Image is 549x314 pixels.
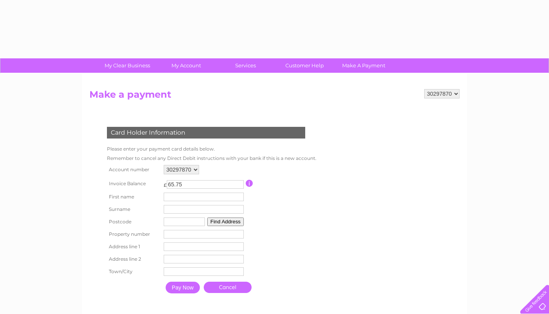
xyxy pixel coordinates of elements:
th: Surname [105,203,162,216]
button: Find Address [207,218,244,226]
a: Make A Payment [332,58,396,73]
a: My Clear Business [95,58,159,73]
th: Invoice Balance [105,176,162,191]
th: First name [105,191,162,203]
h2: Make a payment [89,89,460,104]
th: Account number [105,163,162,176]
td: Please enter your payment card details below. [105,144,318,154]
th: Property number [105,228,162,240]
a: My Account [154,58,219,73]
td: £ [164,178,167,188]
a: Cancel [204,282,252,293]
th: Address line 2 [105,253,162,265]
th: Postcode [105,216,162,228]
td: Remember to cancel any Direct Debit instructions with your bank if this is a new account. [105,154,318,163]
th: Town/City [105,265,162,278]
a: Customer Help [273,58,337,73]
input: Information [246,180,253,187]
th: Address line 1 [105,240,162,253]
a: Services [213,58,278,73]
input: Pay Now [166,282,200,293]
div: Card Holder Information [107,127,305,139]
